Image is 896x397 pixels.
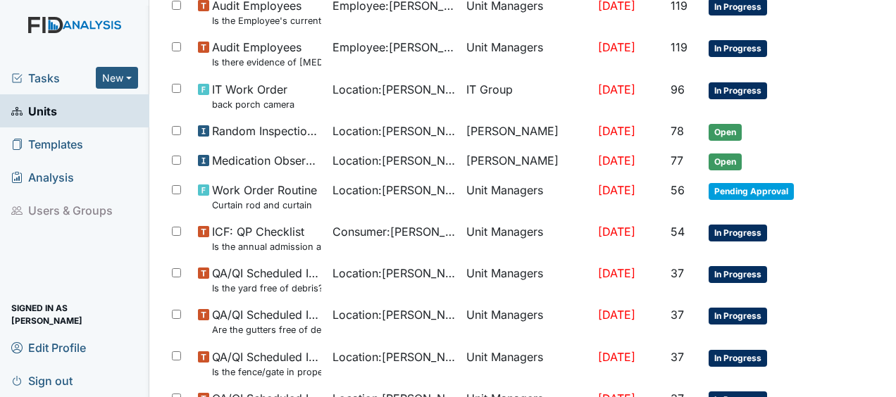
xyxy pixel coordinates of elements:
td: Unit Managers [461,33,592,75]
td: Unit Managers [461,343,592,384]
span: 56 [671,183,685,197]
span: 96 [671,82,685,96]
span: 119 [671,40,687,54]
span: 37 [671,350,684,364]
button: New [96,67,138,89]
small: Is there evidence of [MEDICAL_DATA] (probationary [DATE] and post accident)? [212,56,321,69]
span: In Progress [709,350,767,367]
span: 37 [671,266,684,280]
span: [DATE] [598,350,635,364]
span: In Progress [709,82,767,99]
span: Location : [PERSON_NAME]. [332,122,456,139]
span: Location : [PERSON_NAME]. [332,81,456,98]
span: Open [709,124,742,141]
span: Signed in as [PERSON_NAME] [11,303,138,325]
small: Is the Employee's current annual Performance Evaluation on file? [212,14,321,27]
a: Tasks [11,70,96,87]
span: 78 [671,124,684,138]
span: Units [11,100,57,122]
span: [DATE] [598,124,635,138]
small: Are the gutters free of debris? [212,323,321,336]
span: 54 [671,225,685,239]
span: Edit Profile [11,336,86,358]
small: Is the yard free of debris? [212,282,321,295]
span: Audit Employees Is there evidence of drug test (probationary within 90 days and post accident)? [212,39,321,69]
span: 37 [671,308,684,322]
span: 77 [671,153,683,168]
td: IT Group [461,75,592,117]
span: [DATE] [598,225,635,239]
span: QA/QI Scheduled Inspection Is the yard free of debris? [212,265,321,295]
span: ICF: QP Checklist Is the annual admission agreement current? (document the date in the comment se... [212,223,321,253]
span: [DATE] [598,266,635,280]
span: Location : [PERSON_NAME]. [332,265,456,282]
span: Analysis [11,166,74,188]
td: Unit Managers [461,259,592,301]
span: Location : [PERSON_NAME]. [332,182,456,198]
span: [DATE] [598,82,635,96]
small: Is the annual admission agreement current? (document the date in the comment section) [212,240,321,253]
small: Is the fence/gate in proper working condition? [212,365,321,379]
td: Unit Managers [461,301,592,342]
span: Random Inspection for Afternoon [212,122,321,139]
small: Curtain rod and curtain [212,198,317,212]
span: Templates [11,133,83,155]
span: QA/QI Scheduled Inspection Are the gutters free of debris? [212,306,321,336]
td: Unit Managers [461,218,592,259]
span: Consumer : [PERSON_NAME] [332,223,456,240]
span: [DATE] [598,308,635,322]
span: In Progress [709,225,767,241]
span: Location : [PERSON_NAME]. [332,152,456,169]
span: In Progress [709,266,767,283]
span: Medication Observation Checklist [212,152,321,169]
span: IT Work Order back porch camera [212,81,294,111]
span: Open [709,153,742,170]
small: back porch camera [212,98,294,111]
span: Work Order Routine Curtain rod and curtain [212,182,317,212]
span: [DATE] [598,40,635,54]
span: QA/QI Scheduled Inspection Is the fence/gate in proper working condition? [212,348,321,379]
span: In Progress [709,308,767,324]
td: [PERSON_NAME] [461,117,592,146]
span: Location : [PERSON_NAME]. [332,306,456,323]
span: Employee : [PERSON_NAME] [332,39,456,56]
span: Location : [PERSON_NAME]. [332,348,456,365]
span: Pending Approval [709,183,794,200]
td: Unit Managers [461,176,592,218]
span: [DATE] [598,183,635,197]
td: [PERSON_NAME] [461,146,592,176]
span: In Progress [709,40,767,57]
span: Sign out [11,370,73,391]
span: [DATE] [598,153,635,168]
